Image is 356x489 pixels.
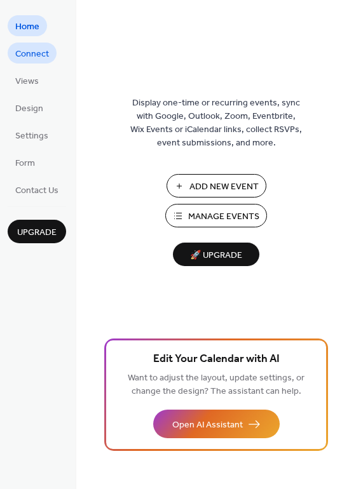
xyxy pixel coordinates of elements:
span: Settings [15,130,48,143]
span: Connect [15,48,49,61]
span: Design [15,102,43,116]
a: Views [8,70,46,91]
span: Home [15,20,39,34]
a: Design [8,97,51,118]
a: Settings [8,124,56,145]
span: Manage Events [188,210,259,224]
span: Open AI Assistant [172,419,243,432]
span: Want to adjust the layout, update settings, or change the design? The assistant can help. [128,370,305,400]
a: Connect [8,43,57,64]
span: Add New Event [189,180,259,194]
button: 🚀 Upgrade [173,243,259,266]
span: Form [15,157,35,170]
button: Manage Events [165,204,267,227]
span: Views [15,75,39,88]
span: Contact Us [15,184,58,198]
button: Upgrade [8,220,66,243]
button: Open AI Assistant [153,410,280,438]
button: Add New Event [167,174,266,198]
a: Form [8,152,43,173]
a: Home [8,15,47,36]
span: Upgrade [17,226,57,239]
span: Edit Your Calendar with AI [153,351,280,368]
a: Contact Us [8,179,66,200]
span: 🚀 Upgrade [181,247,252,264]
span: Display one-time or recurring events, sync with Google, Outlook, Zoom, Eventbrite, Wix Events or ... [130,97,302,150]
